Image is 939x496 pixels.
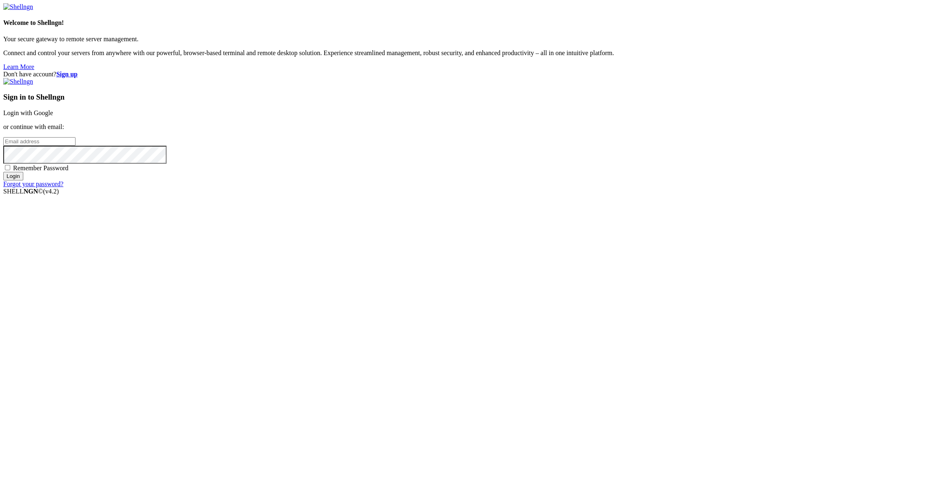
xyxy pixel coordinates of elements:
[3,180,63,187] a: Forgot your password?
[3,49,936,57] p: Connect and control your servers from anywhere with our powerful, browser-based terminal and remo...
[3,172,23,180] input: Login
[3,137,76,146] input: Email address
[3,36,936,43] p: Your secure gateway to remote server management.
[3,188,59,195] span: SHELL ©
[13,165,69,171] span: Remember Password
[3,93,936,102] h3: Sign in to Shellngn
[3,109,53,116] a: Login with Google
[5,165,10,170] input: Remember Password
[24,188,38,195] b: NGN
[56,71,78,78] a: Sign up
[3,123,936,131] p: or continue with email:
[3,71,936,78] div: Don't have account?
[3,3,33,11] img: Shellngn
[43,188,59,195] span: 4.2.0
[3,63,34,70] a: Learn More
[3,78,33,85] img: Shellngn
[3,19,936,27] h4: Welcome to Shellngn!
